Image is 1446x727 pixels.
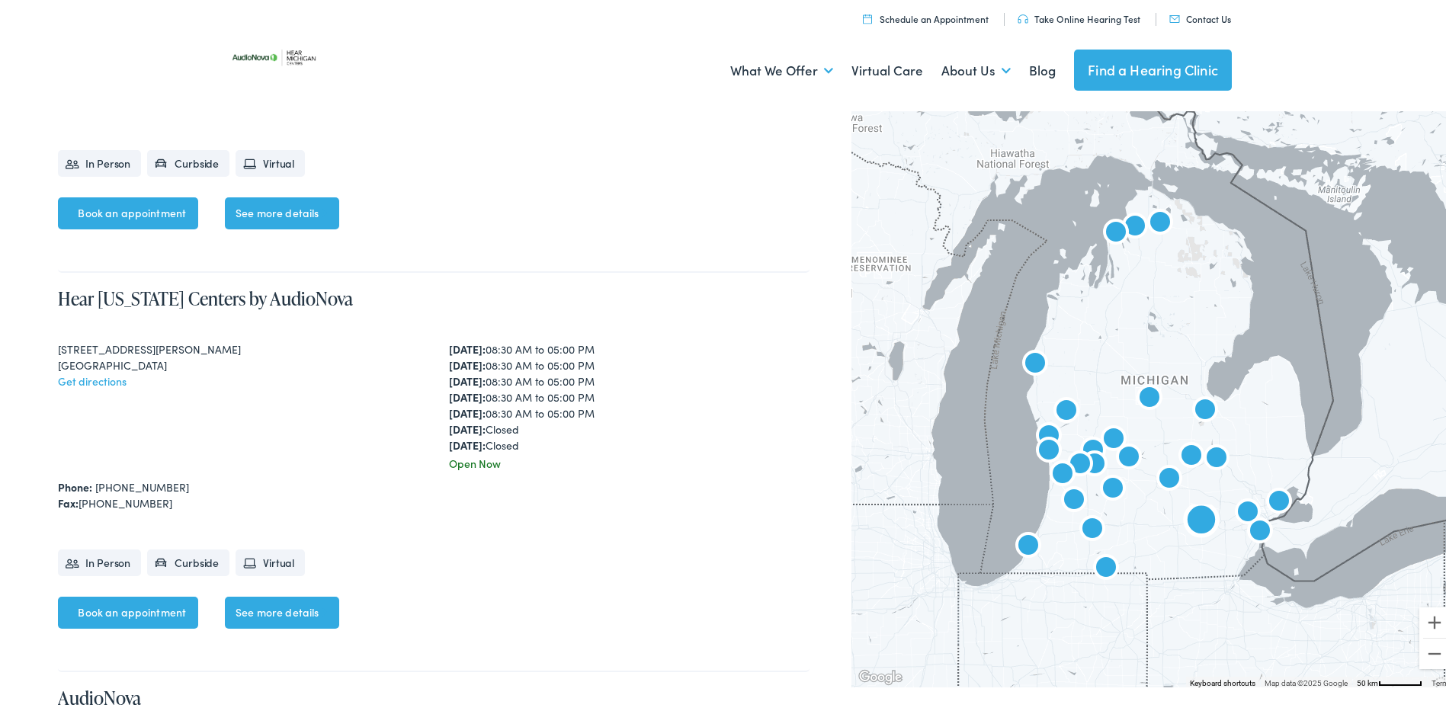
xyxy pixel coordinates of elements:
[1265,676,1348,684] span: Map data ©2025 Google
[863,11,872,21] img: utility icon
[58,338,418,354] div: [STREET_ADDRESS][PERSON_NAME]
[1145,453,1194,501] div: Hear Michigan Centers by AudioNova
[58,194,198,226] a: Book an appointment
[1018,9,1140,22] a: Take Online Hearing Test
[1018,11,1028,21] img: utility icon
[730,40,833,96] a: What We Offer
[1190,675,1255,686] button: Keyboard shortcuts
[1024,424,1073,473] div: AudioNova
[449,338,810,450] div: 08:30 AM to 05:00 PM 08:30 AM to 05:00 PM 08:30 AM to 05:00 PM 08:30 AM to 05:00 PM 08:30 AM to 0...
[449,370,486,386] strong: [DATE]:
[58,682,141,707] a: AudioNova
[449,386,486,402] strong: [DATE]:
[1167,430,1216,479] div: Hear Michigan Centers by AudioNova
[1255,476,1303,524] div: AudioNova
[58,492,79,508] strong: Fax:
[449,338,486,354] strong: [DATE]:
[449,354,486,370] strong: [DATE]:
[1181,384,1230,433] div: AudioNova
[1352,674,1427,684] button: Map scale: 50 km per 54 pixels
[58,354,418,370] div: [GEOGRAPHIC_DATA]
[1223,486,1272,535] div: AudioNova
[863,9,989,22] a: Schedule an Appointment
[1089,463,1137,511] div: AudioNova
[95,476,189,492] a: [PHONE_NUMBER]
[58,370,127,386] a: Get directions
[225,194,339,226] a: See more details
[1004,520,1053,568] div: AudioNova
[449,402,486,418] strong: [DATE]:
[147,147,229,174] li: Curbside
[1074,46,1232,88] a: Find a Hearing Clinic
[1029,40,1056,96] a: Blog
[851,40,923,96] a: Virtual Care
[1136,197,1185,245] div: AudioNova
[225,594,339,626] a: See more details
[147,546,229,573] li: Curbside
[58,93,79,108] strong: Fax:
[941,40,1011,96] a: About Us
[449,434,486,450] strong: [DATE]:
[855,665,906,684] a: Open this area in Google Maps (opens a new window)
[58,147,141,174] li: In Person
[236,546,305,573] li: Virtual
[1068,503,1117,552] div: AudioNova
[1105,431,1153,480] div: AudioNova
[58,492,809,508] div: [PHONE_NUMBER]
[1357,676,1378,684] span: 50 km
[1069,424,1117,473] div: AudioNova
[1082,542,1130,591] div: AudioNova
[1169,9,1231,22] a: Contact Us
[1111,200,1159,249] div: Hear Michigan Centers by AudioNova
[58,283,353,308] a: Hear [US_STATE] Centers by AudioNova
[1125,372,1174,421] div: AudioNova
[58,546,141,573] li: In Person
[449,453,810,469] div: Open Now
[1089,413,1138,462] div: AudioNova
[58,594,198,626] a: Book an appointment
[58,476,92,492] strong: Phone:
[1038,448,1087,497] div: AudioNova
[449,418,486,434] strong: [DATE]:
[1092,207,1140,255] div: AudioNova
[1024,410,1073,459] div: AudioNova
[1050,474,1098,523] div: AudioNova
[1192,432,1241,481] div: AudioNova
[1056,438,1105,487] div: AudioNova
[236,147,305,174] li: Virtual
[1177,495,1226,544] div: AudioNova
[1042,385,1091,434] div: AudioNova
[855,665,906,684] img: Google
[1011,338,1060,386] div: AudioNova
[1236,505,1284,554] div: AudioNova
[1169,12,1180,20] img: utility icon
